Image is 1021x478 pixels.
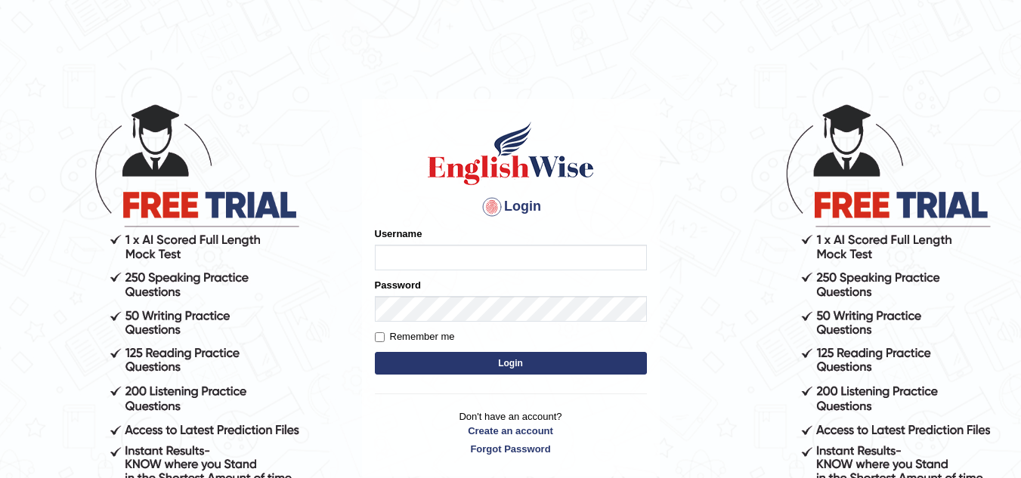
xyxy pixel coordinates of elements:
[375,409,647,456] p: Don't have an account?
[375,352,647,375] button: Login
[375,195,647,219] h4: Login
[375,424,647,438] a: Create an account
[375,442,647,456] a: Forgot Password
[375,227,422,241] label: Username
[375,332,385,342] input: Remember me
[375,329,455,344] label: Remember me
[425,119,597,187] img: Logo of English Wise sign in for intelligent practice with AI
[375,278,421,292] label: Password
